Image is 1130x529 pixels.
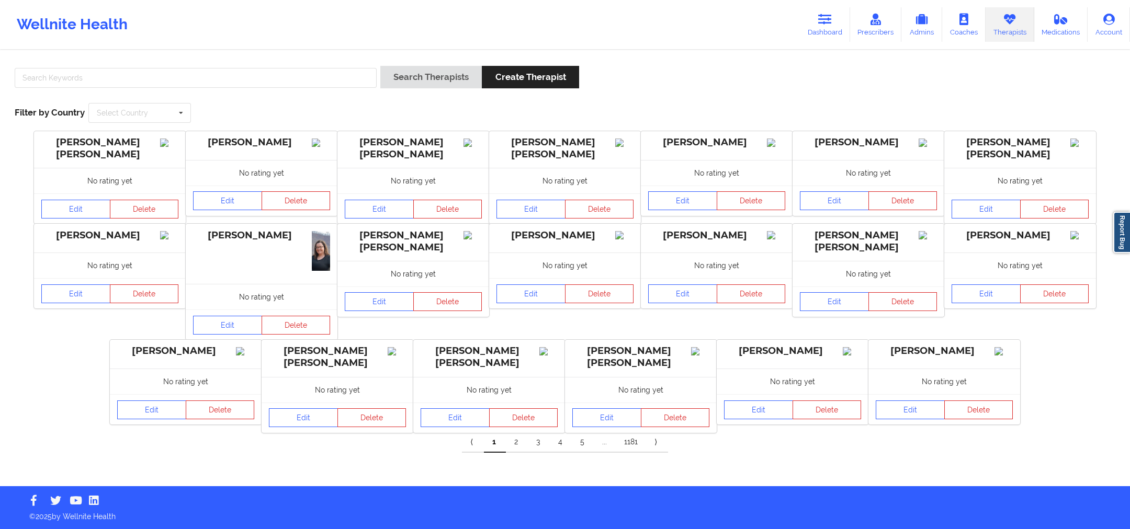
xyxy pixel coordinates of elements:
div: [PERSON_NAME] [496,229,634,241]
a: Medications [1034,7,1088,42]
a: 1 [484,432,506,453]
a: 5 [572,432,594,453]
a: Therapists [986,7,1034,42]
button: Delete [1020,284,1089,303]
div: No rating yet [565,377,717,402]
div: No rating yet [717,369,868,394]
a: Edit [496,284,566,303]
img: Image%2Fplaceholer-image.png [691,347,709,355]
div: [PERSON_NAME] [PERSON_NAME] [345,136,482,160]
button: Delete [262,191,331,210]
a: ... [594,432,616,453]
button: Delete [110,284,179,303]
a: Edit [193,191,262,210]
a: Edit [572,408,641,427]
div: [PERSON_NAME] [648,229,785,241]
div: No rating yet [337,168,489,193]
a: Next item [646,432,668,453]
img: Image%2Fplaceholer-image.png [615,139,634,147]
button: Delete [565,200,634,218]
img: Image%2Fplaceholer-image.png [919,139,937,147]
a: Admins [901,7,942,42]
a: Account [1088,7,1130,42]
button: Delete [717,284,786,303]
a: Edit [345,200,414,218]
a: Edit [41,200,110,218]
img: Image%2Fplaceholer-image.png [160,139,178,147]
a: Edit [117,400,186,419]
img: Image%2Fplaceholer-image.png [464,231,482,239]
button: Delete [489,408,558,427]
div: No rating yet [34,252,186,278]
button: Delete [868,191,937,210]
div: [PERSON_NAME] [193,136,330,148]
a: Edit [952,284,1021,303]
div: [PERSON_NAME] [PERSON_NAME] [421,345,558,369]
div: No rating yet [793,261,944,286]
a: Edit [800,191,869,210]
a: Edit [421,408,490,427]
a: Edit [648,284,717,303]
button: Delete [186,400,255,419]
a: Dashboard [800,7,850,42]
div: [PERSON_NAME] [PERSON_NAME] [800,229,937,254]
img: Image%2Fplaceholer-image.png [539,347,558,355]
button: Delete [262,316,331,335]
img: Image%2Fplaceholer-image.png [767,231,785,239]
div: [PERSON_NAME] [PERSON_NAME] [269,345,406,369]
button: Delete [717,191,786,210]
div: No rating yet [489,168,641,193]
div: [PERSON_NAME] [648,136,785,148]
a: Edit [345,292,414,311]
button: Delete [110,200,179,218]
a: Prescribers [850,7,902,42]
div: [PERSON_NAME] [41,229,178,241]
img: Image%2Fplaceholer-image.png [1070,139,1089,147]
div: [PERSON_NAME] [193,229,330,241]
div: No rating yet [944,252,1096,278]
img: Image%2Fplaceholer-image.png [995,347,1013,355]
div: [PERSON_NAME] [952,229,1089,241]
a: Edit [648,191,717,210]
button: Delete [793,400,862,419]
div: No rating yet [337,261,489,286]
a: 2 [506,432,528,453]
div: Select Country [97,109,148,117]
div: [PERSON_NAME] [PERSON_NAME] [496,136,634,160]
div: [PERSON_NAME] [PERSON_NAME] [952,136,1089,160]
button: Delete [641,408,710,427]
a: 4 [550,432,572,453]
img: Image%2Fplaceholer-image.png [843,347,861,355]
div: [PERSON_NAME] [876,345,1013,357]
a: Edit [800,292,869,311]
div: No rating yet [793,160,944,186]
div: No rating yet [34,168,186,193]
button: Delete [1020,200,1089,218]
div: Pagination Navigation [462,432,668,453]
img: Image%2Fplaceholer-image.png [615,231,634,239]
div: No rating yet [868,369,1020,394]
div: No rating yet [186,160,337,186]
a: Edit [193,316,262,335]
a: Edit [41,284,110,303]
button: Search Therapists [380,66,482,88]
button: Delete [413,200,482,218]
div: [PERSON_NAME] [117,345,254,357]
img: Image%2Fplaceholer-image.png [388,347,406,355]
div: [PERSON_NAME] [PERSON_NAME] [345,229,482,254]
button: Delete [565,284,634,303]
a: Edit [269,408,338,427]
div: No rating yet [186,284,337,309]
a: Coaches [942,7,986,42]
button: Delete [944,400,1013,419]
img: Image%2Fplaceholer-image.png [236,347,254,355]
img: Image%2Fplaceholer-image.png [464,139,482,147]
a: 3 [528,432,550,453]
input: Search Keywords [15,68,377,88]
div: No rating yet [110,369,262,394]
div: No rating yet [641,160,793,186]
span: Filter by Country [15,107,85,118]
button: Delete [868,292,937,311]
div: No rating yet [413,377,565,402]
p: © 2025 by Wellnite Health [22,504,1108,522]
